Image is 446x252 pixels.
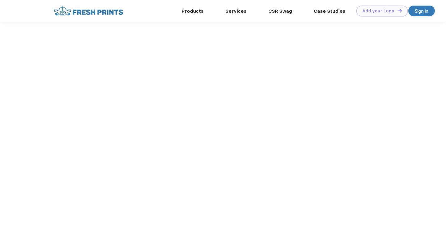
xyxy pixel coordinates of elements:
div: Add your Logo [362,8,394,14]
a: Products [182,8,204,14]
a: Services [225,8,247,14]
div: Sign in [415,7,428,15]
img: DT [397,9,402,12]
img: fo%20logo%202.webp [52,6,125,16]
a: Sign in [408,6,435,16]
a: CSR Swag [268,8,292,14]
